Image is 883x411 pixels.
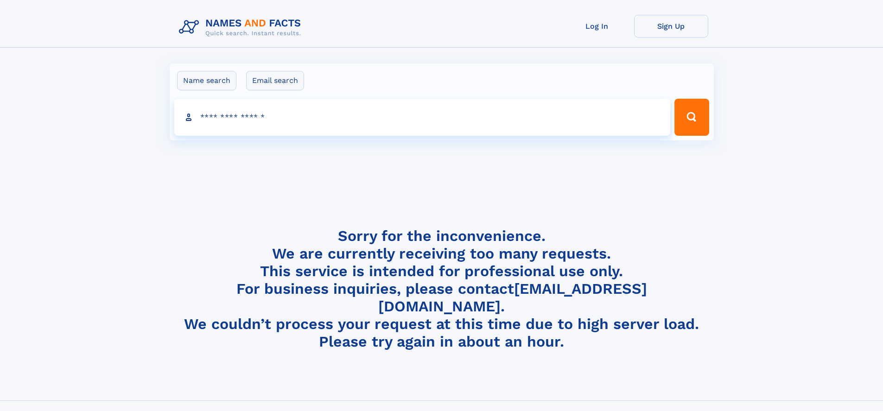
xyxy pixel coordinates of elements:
[674,99,709,136] button: Search Button
[560,15,634,38] a: Log In
[174,99,671,136] input: search input
[246,71,304,90] label: Email search
[175,227,708,351] h4: Sorry for the inconvenience. We are currently receiving too many requests. This service is intend...
[177,71,236,90] label: Name search
[175,15,309,40] img: Logo Names and Facts
[634,15,708,38] a: Sign Up
[378,280,647,315] a: [EMAIL_ADDRESS][DOMAIN_NAME]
